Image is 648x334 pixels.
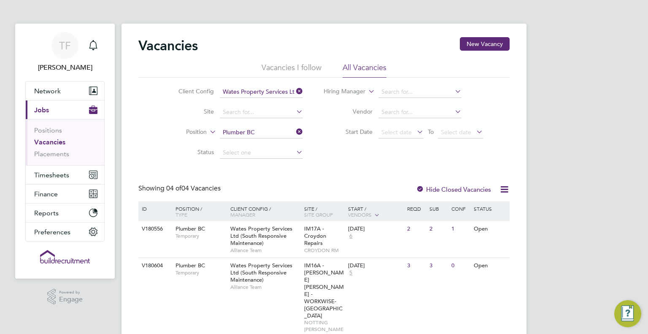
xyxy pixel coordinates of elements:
[348,233,354,240] span: 6
[26,81,104,100] button: Network
[304,225,326,247] span: IM17A - Croydon Repairs
[220,86,303,98] input: Search for...
[220,147,303,159] input: Select one
[175,262,205,269] span: Plumber BC
[34,171,69,179] span: Timesheets
[220,106,303,118] input: Search for...
[449,258,471,274] div: 0
[158,128,207,136] label: Position
[140,201,169,216] div: ID
[34,190,58,198] span: Finance
[175,211,187,218] span: Type
[34,106,49,114] span: Jobs
[230,247,300,254] span: Alliance Team
[169,201,228,222] div: Position /
[59,296,83,303] span: Engage
[26,166,104,184] button: Timesheets
[405,201,427,216] div: Reqd
[230,262,292,283] span: Wates Property Services Ltd (South Responsive Maintenance)
[138,184,222,193] div: Showing
[230,284,300,291] span: Alliance Team
[405,221,427,237] div: 2
[317,87,365,96] label: Hiring Manager
[59,289,83,296] span: Powered by
[405,258,427,274] div: 3
[348,262,403,269] div: [DATE]
[348,269,354,277] span: 5
[302,201,346,222] div: Site /
[34,209,59,217] span: Reports
[324,108,373,115] label: Vendor
[26,185,104,203] button: Finance
[427,258,449,274] div: 3
[449,201,471,216] div: Conf
[425,126,436,137] span: To
[15,24,115,279] nav: Main navigation
[47,289,83,305] a: Powered byEngage
[165,108,214,115] label: Site
[378,86,462,98] input: Search for...
[378,106,462,118] input: Search for...
[472,221,508,237] div: Open
[324,128,373,136] label: Start Date
[346,201,405,223] div: Start /
[262,62,321,78] li: Vacancies I follow
[140,258,169,274] div: V180604
[230,225,292,247] span: Wates Property Services Ltd (South Responsive Maintenance)
[26,204,104,222] button: Reports
[472,201,508,216] div: Status
[304,211,333,218] span: Site Group
[166,184,181,193] span: 04 of
[166,184,221,193] span: 04 Vacancies
[220,127,303,138] input: Search for...
[138,37,198,54] h2: Vacancies
[34,138,65,146] a: Vacancies
[441,128,471,136] span: Select date
[230,211,255,218] span: Manager
[175,269,226,276] span: Temporary
[25,32,105,73] a: TF[PERSON_NAME]
[26,223,104,241] button: Preferences
[381,128,412,136] span: Select date
[26,119,104,165] div: Jobs
[175,225,205,232] span: Plumber BC
[427,201,449,216] div: Sub
[614,300,641,327] button: Engage Resource Center
[416,185,491,193] label: Hide Closed Vacancies
[59,40,71,51] span: TF
[427,221,449,237] div: 2
[25,250,105,263] a: Go to home page
[34,228,70,236] span: Preferences
[34,126,62,134] a: Positions
[40,250,90,263] img: buildrec-logo-retina.png
[449,221,471,237] div: 1
[140,221,169,237] div: V180556
[304,247,344,254] span: CROYDON RM
[348,225,403,233] div: [DATE]
[343,62,386,78] li: All Vacancies
[34,87,61,95] span: Network
[175,233,226,239] span: Temporary
[460,37,510,51] button: New Vacancy
[165,87,214,95] label: Client Config
[304,262,344,319] span: IM16A - [PERSON_NAME] [PERSON_NAME] - WORKWISE- [GEOGRAPHIC_DATA]
[26,100,104,119] button: Jobs
[472,258,508,274] div: Open
[165,148,214,156] label: Status
[228,201,302,222] div: Client Config /
[25,62,105,73] span: Tommie Ferry
[348,211,372,218] span: Vendors
[34,150,69,158] a: Placements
